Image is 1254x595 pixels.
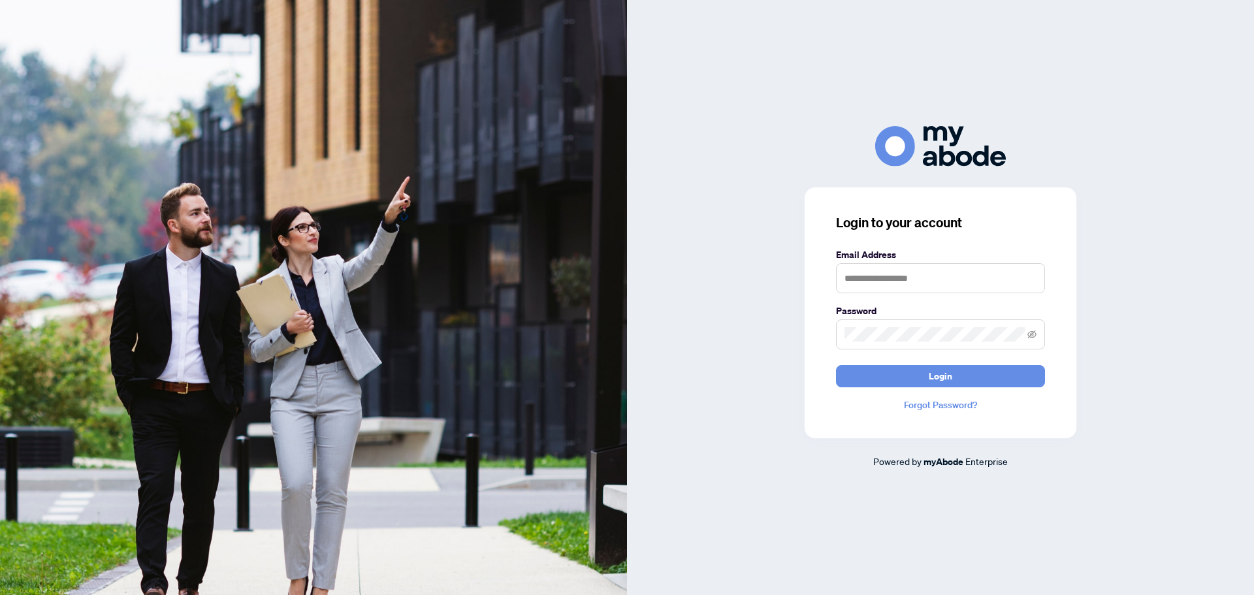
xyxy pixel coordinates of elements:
[836,304,1045,318] label: Password
[836,398,1045,412] a: Forgot Password?
[875,126,1006,166] img: ma-logo
[836,214,1045,232] h3: Login to your account
[836,248,1045,262] label: Email Address
[873,455,922,467] span: Powered by
[929,366,952,387] span: Login
[965,455,1008,467] span: Enterprise
[836,365,1045,387] button: Login
[1027,330,1037,339] span: eye-invisible
[924,455,963,469] a: myAbode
